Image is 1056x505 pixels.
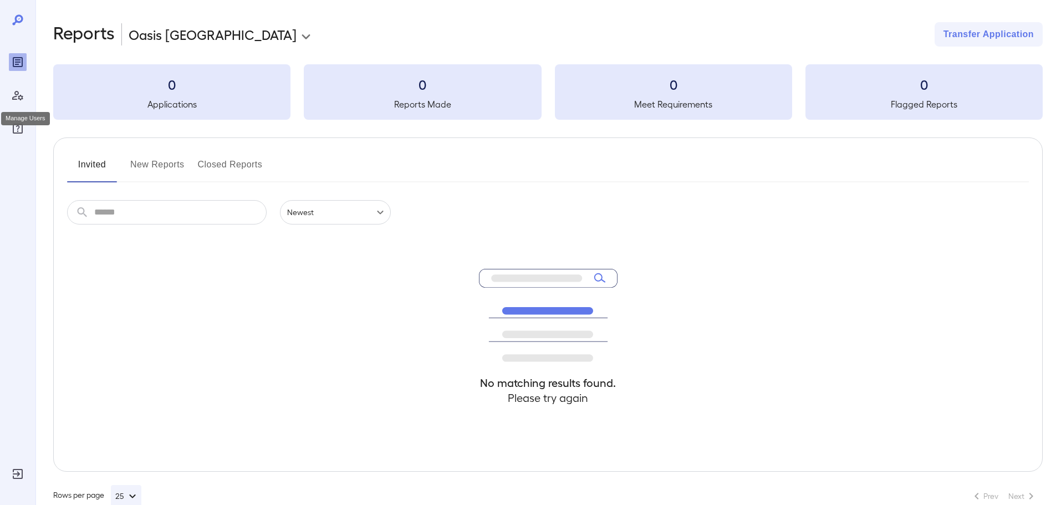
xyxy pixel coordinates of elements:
[304,75,541,93] h3: 0
[805,75,1043,93] h3: 0
[555,98,792,111] h5: Meet Requirements
[935,22,1043,47] button: Transfer Application
[479,375,618,390] h4: No matching results found.
[67,156,117,182] button: Invited
[1,112,50,125] div: Manage Users
[555,75,792,93] h3: 0
[805,98,1043,111] h5: Flagged Reports
[53,64,1043,120] summary: 0Applications0Reports Made0Meet Requirements0Flagged Reports
[479,390,618,405] h4: Please try again
[9,120,27,137] div: FAQ
[304,98,541,111] h5: Reports Made
[53,98,290,111] h5: Applications
[129,25,297,43] p: Oasis [GEOGRAPHIC_DATA]
[9,465,27,483] div: Log Out
[965,487,1043,505] nav: pagination navigation
[53,22,115,47] h2: Reports
[130,156,185,182] button: New Reports
[280,200,391,225] div: Newest
[198,156,263,182] button: Closed Reports
[53,75,290,93] h3: 0
[9,53,27,71] div: Reports
[9,86,27,104] div: Manage Users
